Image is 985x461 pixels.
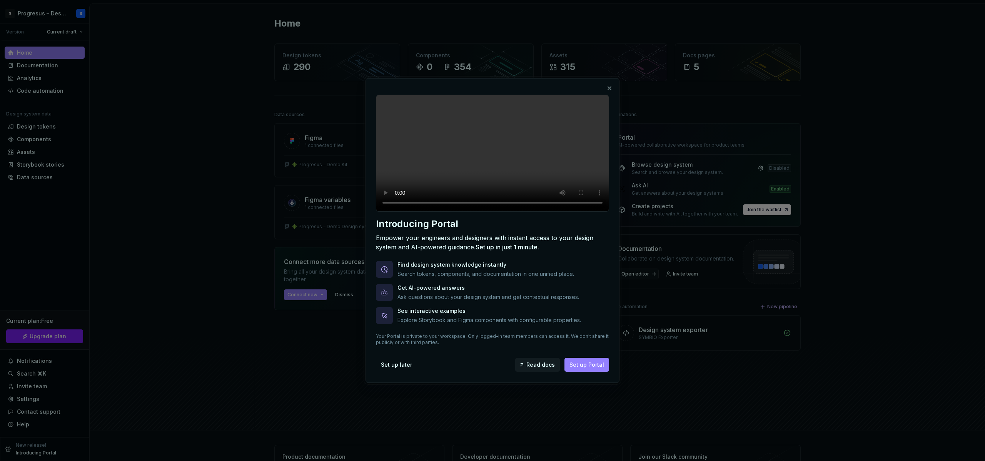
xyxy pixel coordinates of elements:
button: Set up later [376,358,417,372]
span: Read docs [526,361,555,369]
p: Search tokens, components, and documentation in one unified place. [397,270,574,278]
div: Empower your engineers and designers with instant access to your design system and AI-powered gui... [376,233,609,252]
span: Set up later [381,361,412,369]
p: Get AI-powered answers [397,284,579,292]
span: Set up Portal [569,361,604,369]
p: Your Portal is private to your workspace. Only logged-in team members can access it. We don't sha... [376,333,609,346]
p: Explore Storybook and Figma components with configurable properties. [397,316,581,324]
button: Set up Portal [564,358,609,372]
span: Set up in just 1 minute. [476,243,539,251]
p: See interactive examples [397,307,581,315]
div: Introducing Portal [376,218,609,230]
a: Read docs [515,358,560,372]
p: Find design system knowledge instantly [397,261,574,269]
p: Ask questions about your design system and get contextual responses. [397,293,579,301]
